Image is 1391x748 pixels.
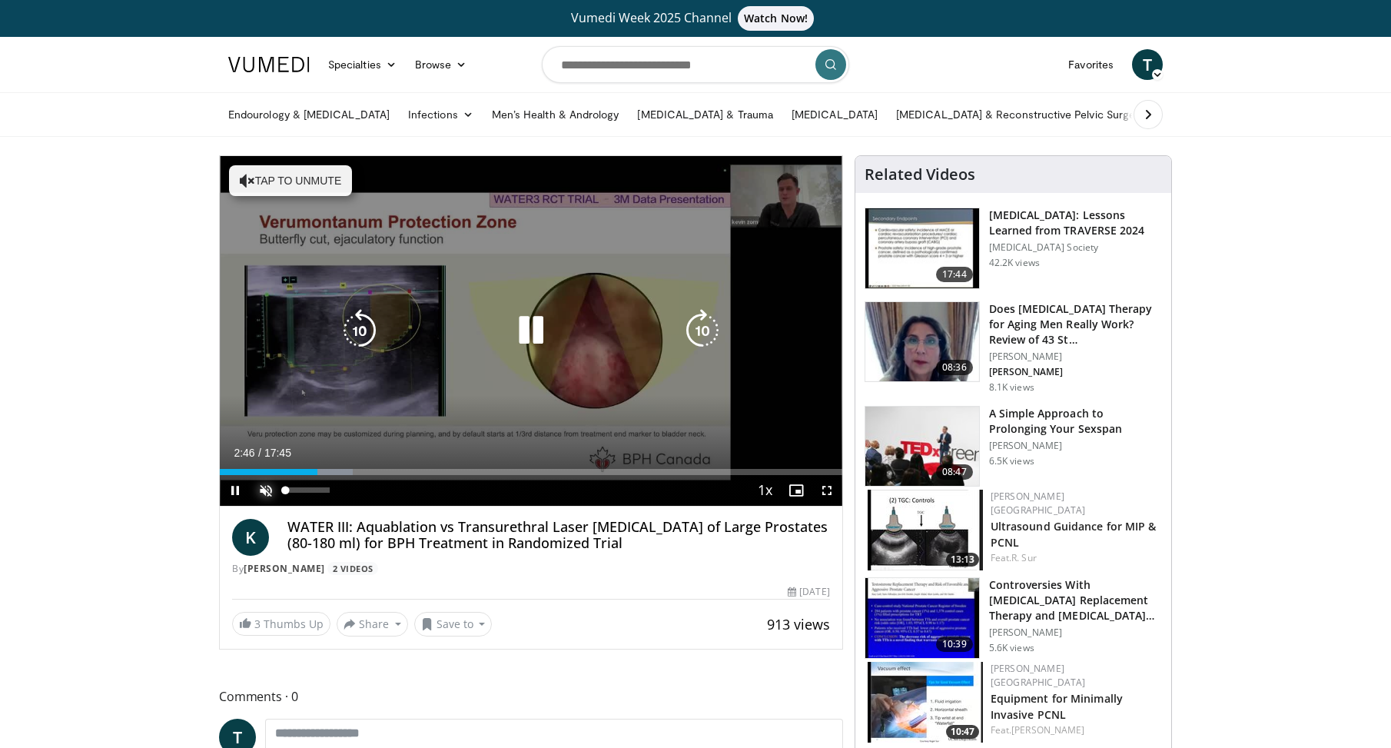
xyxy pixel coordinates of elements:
[946,553,979,567] span: 13:13
[738,6,814,31] span: Watch Now!
[767,615,830,633] span: 913 views
[989,440,1162,452] p: [PERSON_NAME]
[1059,49,1123,80] a: Favorites
[989,366,1162,378] p: [PERSON_NAME]
[865,208,1162,289] a: 17:44 [MEDICAL_DATA]: Lessons Learned from TRAVERSE 2024 [MEDICAL_DATA] Society 42.2K views
[989,208,1162,238] h3: [MEDICAL_DATA]: Lessons Learned from TRAVERSE 2024
[989,577,1162,623] h3: Controversies With [MEDICAL_DATA] Replacement Therapy and [MEDICAL_DATA] Can…
[936,637,973,652] span: 10:39
[936,360,973,375] span: 08:36
[991,691,1123,722] a: Equipment for Minimally Invasive PCNL
[989,406,1162,437] h3: A Simple Approach to Prolonging Your Sexspan
[865,406,1162,487] a: 08:47 A Simple Approach to Prolonging Your Sexspan [PERSON_NAME] 6.5K views
[865,301,1162,394] a: 08:36 Does [MEDICAL_DATA] Therapy for Aging Men Really Work? Review of 43 St… [PERSON_NAME] [PERS...
[234,447,254,459] span: 2:46
[406,49,476,80] a: Browse
[1011,551,1037,564] a: R. Sur
[936,267,973,282] span: 17:44
[865,407,979,487] img: c4bd4661-e278-4c34-863c-57c104f39734.150x105_q85_crop-smart_upscale.jpg
[936,464,973,480] span: 08:47
[991,551,1159,565] div: Feat.
[989,381,1034,394] p: 8.1K views
[220,156,842,507] video-js: Video Player
[285,487,329,493] div: Volume Level
[399,99,483,130] a: Infections
[542,46,849,83] input: Search topics, interventions
[483,99,629,130] a: Men’s Health & Andrology
[781,475,812,506] button: Enable picture-in-picture mode
[865,302,979,382] img: 4d4bce34-7cbb-4531-8d0c-5308a71d9d6c.150x105_q85_crop-smart_upscale.jpg
[327,562,378,575] a: 2 Videos
[991,723,1159,737] div: Feat.
[868,662,983,743] a: 10:47
[788,585,829,599] div: [DATE]
[989,241,1162,254] p: [MEDICAL_DATA] Society
[254,617,261,631] span: 3
[868,490,983,570] img: ae74b246-eda0-4548-a041-8444a00e0b2d.150x105_q85_crop-smart_upscale.jpg
[989,627,1162,639] p: [PERSON_NAME]
[319,49,406,80] a: Specialties
[887,99,1154,130] a: [MEDICAL_DATA] & Reconstructive Pelvic Surgery
[251,475,281,506] button: Unmute
[228,57,310,72] img: VuMedi Logo
[750,475,781,506] button: Playback Rate
[232,612,330,636] a: 3 Thumbs Up
[220,469,842,475] div: Progress Bar
[989,257,1040,269] p: 42.2K views
[244,562,325,575] a: [PERSON_NAME]
[989,455,1034,467] p: 6.5K views
[989,301,1162,347] h3: Does [MEDICAL_DATA] Therapy for Aging Men Really Work? Review of 43 St…
[989,642,1034,654] p: 5.6K views
[232,519,269,556] a: K
[287,519,830,552] h4: WATER III: Aquablation vs Transurethral Laser [MEDICAL_DATA] of Large Prostates (80-180 ml) for B...
[865,165,975,184] h4: Related Videos
[812,475,842,506] button: Fullscreen
[991,519,1157,550] a: Ultrasound Guidance for MIP & PCNL
[868,490,983,570] a: 13:13
[946,725,979,739] span: 10:47
[229,165,352,196] button: Tap to unmute
[628,99,782,130] a: [MEDICAL_DATA] & Trauma
[232,562,830,576] div: By
[414,612,493,637] button: Save to
[865,578,979,658] img: 418933e4-fe1c-4c2e-be56-3ce3ec8efa3b.150x105_q85_crop-smart_upscale.jpg
[219,686,843,706] span: Comments 0
[991,662,1086,689] a: [PERSON_NAME] [GEOGRAPHIC_DATA]
[782,99,887,130] a: [MEDICAL_DATA]
[231,6,1160,31] a: Vumedi Week 2025 ChannelWatch Now!
[264,447,291,459] span: 17:45
[1132,49,1163,80] a: T
[219,99,399,130] a: Endourology & [MEDICAL_DATA]
[991,490,1086,517] a: [PERSON_NAME] [GEOGRAPHIC_DATA]
[865,577,1162,659] a: 10:39 Controversies With [MEDICAL_DATA] Replacement Therapy and [MEDICAL_DATA] Can… [PERSON_NAME]...
[989,351,1162,363] p: [PERSON_NAME]
[865,208,979,288] img: 1317c62a-2f0d-4360-bee0-b1bff80fed3c.150x105_q85_crop-smart_upscale.jpg
[220,475,251,506] button: Pause
[337,612,408,637] button: Share
[258,447,261,459] span: /
[868,662,983,743] img: 57193a21-700a-4103-8163-b4069ca57589.150x105_q85_crop-smart_upscale.jpg
[1011,723,1084,736] a: [PERSON_NAME]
